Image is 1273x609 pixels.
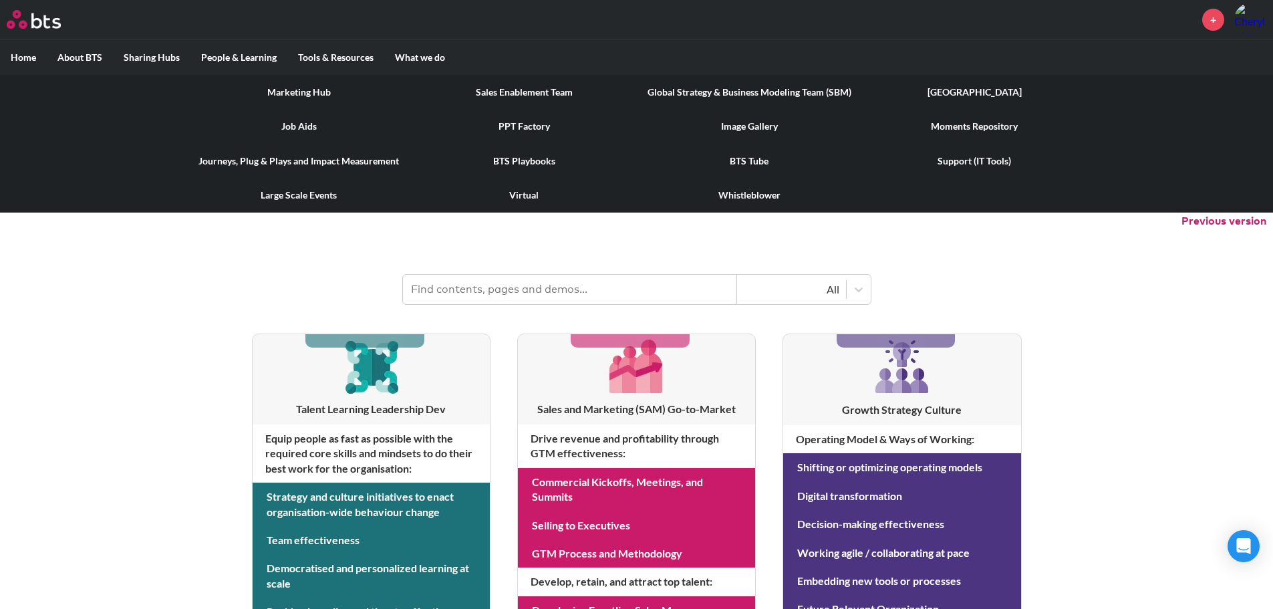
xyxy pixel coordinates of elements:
[190,40,287,75] label: People & Learning
[253,424,490,483] h4: Equip people as fast as possible with the required core skills and mindsets to do their best work...
[518,424,755,468] h4: Drive revenue and profitability through GTM effectiveness :
[384,40,456,75] label: What we do
[7,10,86,29] a: Go home
[339,334,403,398] img: [object Object]
[1234,3,1266,35] a: Profile
[870,334,934,398] img: [object Object]
[744,282,839,297] div: All
[1202,9,1224,31] a: +
[403,275,737,304] input: Find contents, pages and demos...
[783,425,1020,453] h4: Operating Model & Ways of Working :
[1228,530,1260,562] div: Open Intercom Messenger
[47,40,113,75] label: About BTS
[113,40,190,75] label: Sharing Hubs
[783,402,1020,417] h3: Growth Strategy Culture
[1234,3,1266,35] img: Cheryl Chua
[605,334,668,398] img: [object Object]
[253,402,490,416] h3: Talent Learning Leadership Dev
[1181,214,1266,229] button: Previous version
[7,10,61,29] img: BTS Logo
[518,568,755,596] h4: Develop, retain, and attract top talent :
[287,40,384,75] label: Tools & Resources
[518,402,755,416] h3: Sales and Marketing (SAM) Go-to-Market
